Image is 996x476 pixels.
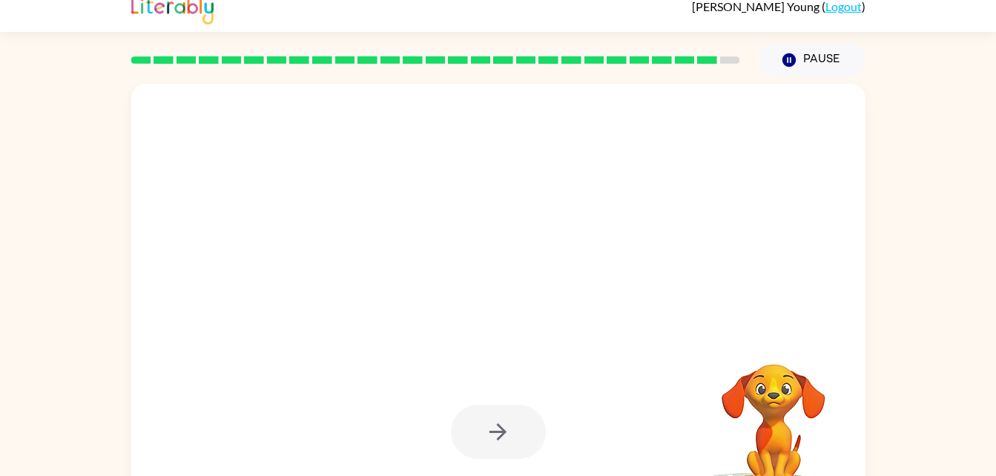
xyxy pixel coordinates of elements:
button: Pause [758,43,865,77]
